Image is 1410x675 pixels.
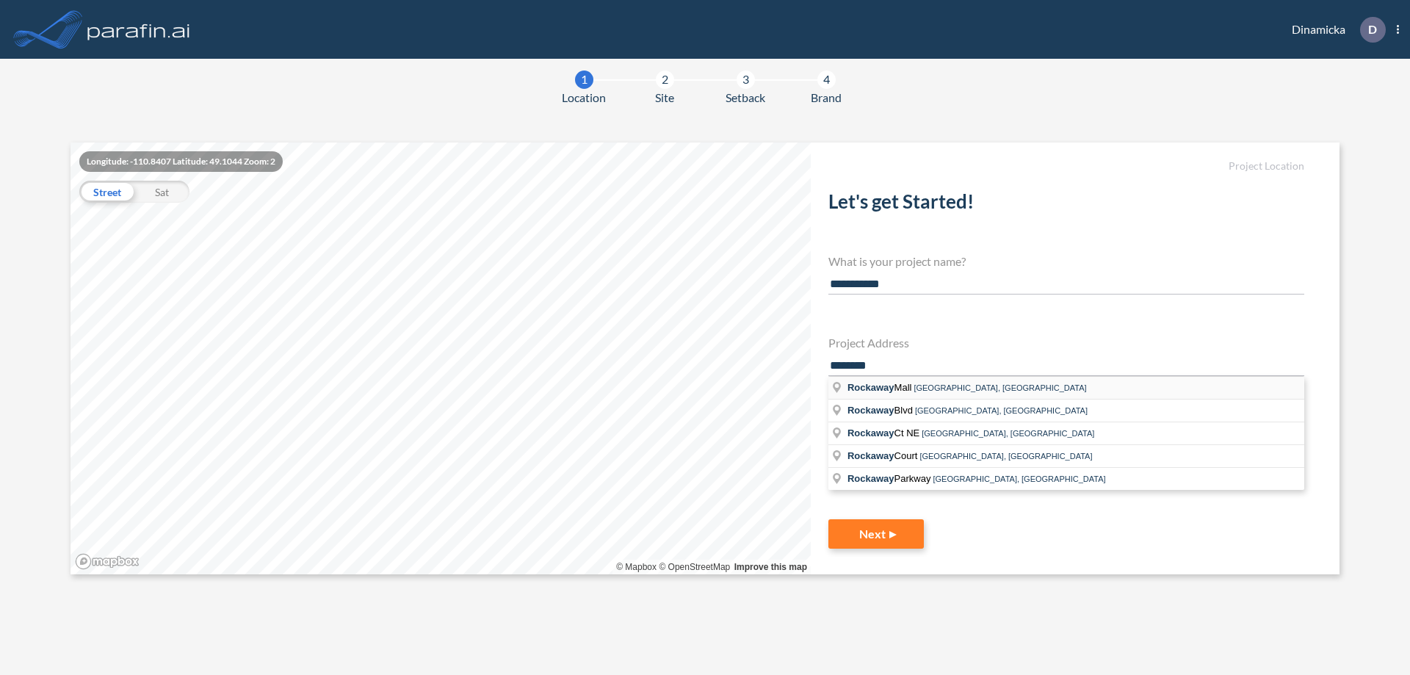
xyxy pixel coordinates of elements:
[828,336,1304,350] h4: Project Address
[847,405,915,416] span: Blvd
[737,71,755,89] div: 3
[847,473,894,484] span: Rockaway
[659,562,730,572] a: OpenStreetMap
[575,71,593,89] div: 1
[933,474,1105,483] span: [GEOGRAPHIC_DATA], [GEOGRAPHIC_DATA]
[828,160,1304,173] h5: Project Location
[734,562,807,572] a: Improve this map
[79,151,283,172] div: Longitude: -110.8407 Latitude: 49.1044 Zoom: 2
[914,383,1086,392] span: [GEOGRAPHIC_DATA], [GEOGRAPHIC_DATA]
[655,89,674,107] span: Site
[847,450,894,461] span: Rockaway
[847,473,933,484] span: Parkway
[811,89,842,107] span: Brand
[1368,23,1377,36] p: D
[656,71,674,89] div: 2
[70,142,811,574] canvas: Map
[828,254,1304,268] h4: What is your project name?
[847,427,894,438] span: Rockaway
[84,15,193,44] img: logo
[847,450,919,461] span: Court
[79,181,134,203] div: Street
[847,427,922,438] span: Ct NE
[915,406,1088,415] span: [GEOGRAPHIC_DATA], [GEOGRAPHIC_DATA]
[847,405,894,416] span: Rockaway
[828,190,1304,219] h2: Let's get Started!
[75,553,140,570] a: Mapbox homepage
[847,382,894,393] span: Rockaway
[817,71,836,89] div: 4
[134,181,189,203] div: Sat
[562,89,606,107] span: Location
[828,519,924,549] button: Next
[616,562,657,572] a: Mapbox
[847,382,914,393] span: Mall
[922,429,1094,438] span: [GEOGRAPHIC_DATA], [GEOGRAPHIC_DATA]
[919,452,1092,461] span: [GEOGRAPHIC_DATA], [GEOGRAPHIC_DATA]
[1270,17,1399,43] div: Dinamicka
[726,89,765,107] span: Setback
